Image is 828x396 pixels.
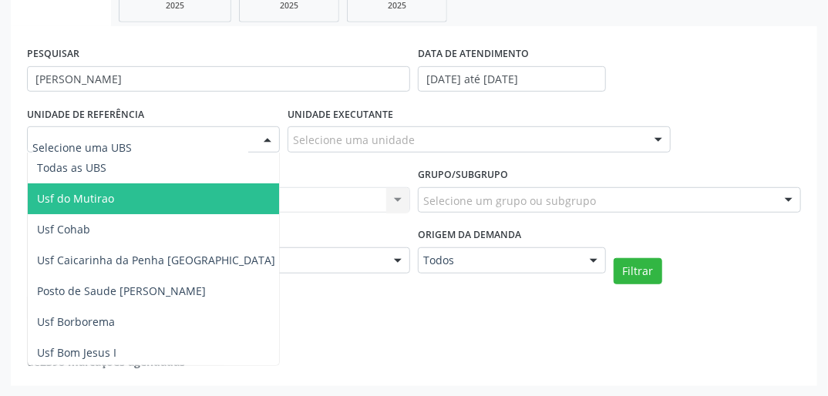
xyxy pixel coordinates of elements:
label: DATA DE ATENDIMENTO [418,42,529,66]
label: UNIDADE DE REFERÊNCIA [27,102,144,126]
label: PESQUISAR [27,42,79,66]
label: UNIDADE EXECUTANTE [288,102,393,126]
span: Selecione uma unidade [293,132,415,148]
input: Nome, CNS [27,66,410,92]
span: Usf Borborema [37,314,115,329]
input: Selecione uma UBS [32,132,248,163]
label: Grupo/Subgrupo [418,163,508,187]
span: Usf Cohab [37,222,90,237]
span: Todos [423,253,574,268]
span: Usf Bom Jesus I [37,345,116,360]
input: Selecione um intervalo [418,66,606,92]
span: Todas as UBS [37,160,106,175]
span: Usf Caicarinha da Penha [GEOGRAPHIC_DATA] [37,253,275,267]
label: Origem da demanda [418,223,521,247]
span: Selecione um grupo ou subgrupo [423,193,596,209]
button: Filtrar [614,258,662,284]
span: Posto de Saude [PERSON_NAME] [37,284,206,298]
span: Usf do Mutirao [37,191,114,206]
